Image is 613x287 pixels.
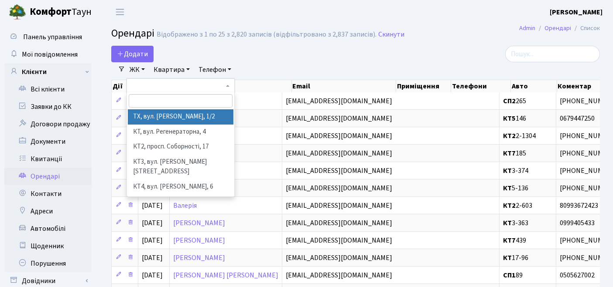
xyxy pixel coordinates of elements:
[503,98,552,105] span: 265
[111,26,154,41] span: Орендарі
[286,183,392,193] span: [EMAIL_ADDRESS][DOMAIN_NAME]
[4,133,92,150] a: Документи
[4,98,92,115] a: Заявки до КК
[4,46,92,63] a: Мої повідомлення
[142,270,163,280] span: [DATE]
[126,62,148,77] a: ЖК
[503,166,512,176] b: КТ
[173,236,225,245] a: [PERSON_NAME]
[506,19,613,37] nav: breadcrumb
[128,139,234,155] li: КТ2, просп. Соборності, 17
[503,254,552,261] span: 17-96
[503,132,552,139] span: 2-1304
[30,5,72,19] b: Комфорт
[292,80,396,92] th: Email
[128,155,234,179] li: КТ3, вул. [PERSON_NAME][STREET_ADDRESS]
[112,80,138,92] th: Дії
[150,62,193,77] a: Квартира
[503,272,552,279] span: 89
[503,219,552,226] span: 3-363
[286,131,392,141] span: [EMAIL_ADDRESS][DOMAIN_NAME]
[142,236,163,245] span: [DATE]
[503,201,516,210] b: КТ2
[511,80,557,92] th: Авто
[503,183,512,193] b: КТ
[4,115,92,133] a: Договори продажу
[109,5,131,19] button: Переключити навігацію
[505,46,600,62] input: Пошук...
[4,150,92,168] a: Квитанції
[195,62,235,77] a: Телефон
[157,30,377,39] div: Відображено з 1 по 25 з 2,820 записів (відфільтровано з 2,837 записів).
[519,24,535,33] a: Admin
[128,125,234,140] li: КТ, вул. Регенераторна, 4
[503,96,516,106] b: СП2
[286,96,392,106] span: [EMAIL_ADDRESS][DOMAIN_NAME]
[286,166,392,176] span: [EMAIL_ADDRESS][DOMAIN_NAME]
[4,220,92,237] a: Автомобілі
[286,236,392,245] span: [EMAIL_ADDRESS][DOMAIN_NAME]
[503,253,512,263] b: КТ
[4,28,92,46] a: Панель управління
[503,236,516,245] b: КТ7
[503,114,516,123] b: КТ5
[4,81,92,98] a: Всі клієнти
[23,32,82,42] span: Панель управління
[173,270,278,280] a: [PERSON_NAME] [PERSON_NAME]
[503,237,552,244] span: 439
[503,202,552,209] span: 2-603
[30,5,92,20] span: Таун
[545,24,571,33] a: Орендарі
[286,149,392,158] span: [EMAIL_ADDRESS][DOMAIN_NAME]
[503,218,512,228] b: КТ
[128,109,234,125] li: ТХ, вул. [PERSON_NAME], 1/2
[503,115,552,122] span: 146
[4,255,92,272] a: Порушення
[286,218,392,228] span: [EMAIL_ADDRESS][DOMAIN_NAME]
[22,50,78,59] span: Мої повідомлення
[378,30,404,39] a: Скинути
[173,201,197,210] a: Валерія
[396,80,451,92] th: Приміщення
[503,149,516,158] b: КТ7
[142,218,163,228] span: [DATE]
[142,253,163,263] span: [DATE]
[286,270,392,280] span: [EMAIL_ADDRESS][DOMAIN_NAME]
[550,7,603,17] a: [PERSON_NAME]
[571,24,600,33] li: Список
[503,185,552,192] span: 5-136
[4,168,92,185] a: Орендарі
[4,185,92,203] a: Контакти
[142,201,163,210] span: [DATE]
[503,167,552,174] span: 3-374
[128,194,234,219] li: КТ5, вул. [PERSON_NAME][STREET_ADDRESS]
[4,203,92,220] a: Адреси
[117,49,148,59] span: Додати
[173,253,225,263] a: [PERSON_NAME]
[451,80,511,92] th: Телефони
[4,63,92,81] a: Клієнти
[503,270,516,280] b: СП1
[111,46,154,62] a: Додати
[173,218,225,228] a: [PERSON_NAME]
[503,131,516,141] b: КТ2
[9,3,26,21] img: logo.png
[128,179,234,195] li: КТ4, вул. [PERSON_NAME], 6
[286,253,392,263] span: [EMAIL_ADDRESS][DOMAIN_NAME]
[4,237,92,255] a: Щоденник
[503,150,552,157] span: 185
[286,114,392,123] span: [EMAIL_ADDRESS][DOMAIN_NAME]
[286,201,392,210] span: [EMAIL_ADDRESS][DOMAIN_NAME]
